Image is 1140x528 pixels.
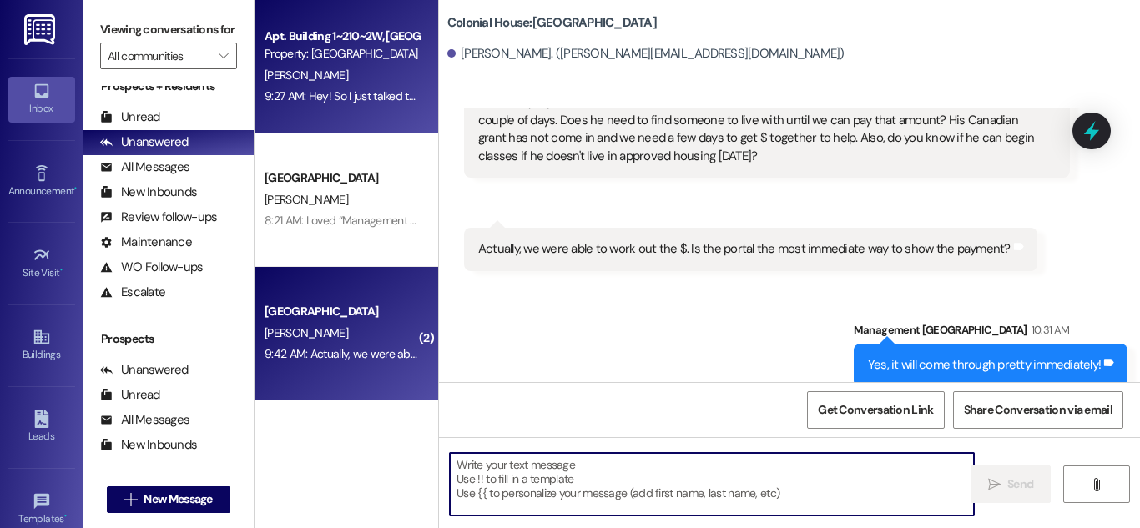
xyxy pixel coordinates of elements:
i:  [988,478,1001,491]
span: • [64,510,67,522]
div: Escalate [100,284,165,301]
a: Site Visit • [8,241,75,286]
div: WO Follow-ups [100,259,203,276]
div: Unanswered [100,133,189,151]
span: Share Conversation via email [964,401,1112,419]
span: [PERSON_NAME] [265,192,348,207]
i:  [219,49,228,63]
i:  [1090,478,1102,491]
span: [PERSON_NAME] [265,68,348,83]
div: Apt. Building 1~210~2W, [GEOGRAPHIC_DATA] [265,28,419,45]
div: 10:31 AM [1027,321,1070,339]
div: Maintenance [100,234,192,251]
i:  [124,493,137,506]
a: Buildings [8,323,75,368]
div: Yes, it will come through pretty immediately! [868,356,1101,374]
div: All Messages [100,411,189,429]
button: Share Conversation via email [953,391,1123,429]
div: Unread [100,386,160,404]
input: All communities [108,43,210,69]
span: New Message [144,490,212,508]
button: New Message [107,486,230,513]
b: Colonial House: [GEOGRAPHIC_DATA] [447,14,657,32]
div: Unread [100,108,160,126]
span: • [74,183,77,194]
a: Inbox [8,77,75,122]
label: Viewing conversations for [100,17,237,43]
div: Prospects + Residents [83,78,254,95]
span: Send [1007,475,1033,493]
span: [PERSON_NAME] [265,325,348,340]
div: Review follow-ups [100,209,217,226]
img: ResiDesk Logo [24,14,58,45]
div: Property: [GEOGRAPHIC_DATA] [265,45,419,63]
button: Send [971,465,1052,503]
div: Actually, we were able to work out the $. Is the portal the most immediate way to show the payment? [478,240,1011,258]
div: I left a voicemail also, just to check if there are any other options for having [PERSON_NAME] mo... [478,76,1043,165]
div: [PERSON_NAME]. ([PERSON_NAME][EMAIL_ADDRESS][DOMAIN_NAME]) [447,45,845,63]
a: Leads [8,405,75,450]
button: Get Conversation Link [807,391,944,429]
div: [GEOGRAPHIC_DATA] [265,169,419,187]
div: All Messages [100,158,189,176]
div: Management [GEOGRAPHIC_DATA] [854,321,1127,344]
div: New Inbounds [100,436,197,454]
div: 9:42 AM: Actually, we were able to work out the $. Is the portal the most immediate way to show t... [265,346,800,361]
div: New Inbounds [100,184,197,201]
div: Unanswered [100,361,189,379]
div: Prospects [83,330,254,348]
div: [GEOGRAPHIC_DATA] [265,303,419,320]
span: • [60,264,63,276]
span: Get Conversation Link [818,401,933,419]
